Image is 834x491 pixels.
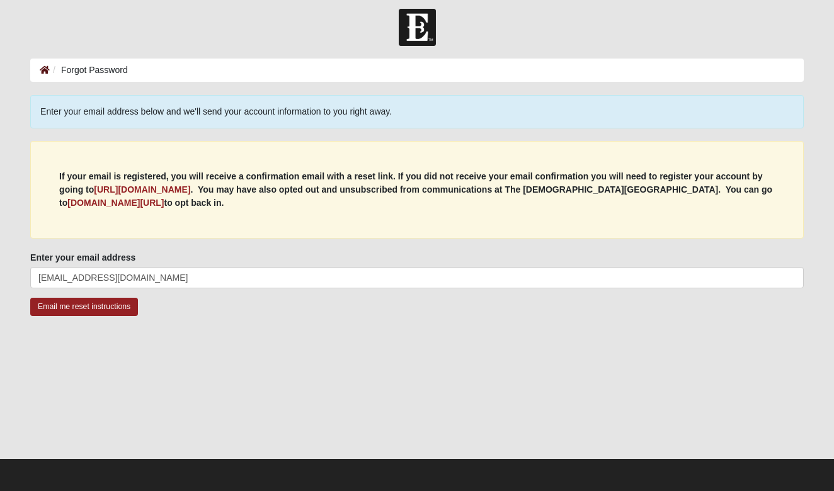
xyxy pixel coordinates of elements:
p: If your email is registered, you will receive a confirmation email with a reset link. If you did ... [59,170,775,210]
div: Enter your email address below and we'll send your account information to you right away. [30,95,804,128]
a: [URL][DOMAIN_NAME] [94,184,190,195]
img: Church of Eleven22 Logo [399,9,436,46]
li: Forgot Password [50,64,128,77]
label: Enter your email address [30,251,135,264]
a: [DOMAIN_NAME][URL] [67,198,164,208]
input: Email me reset instructions [30,298,138,316]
